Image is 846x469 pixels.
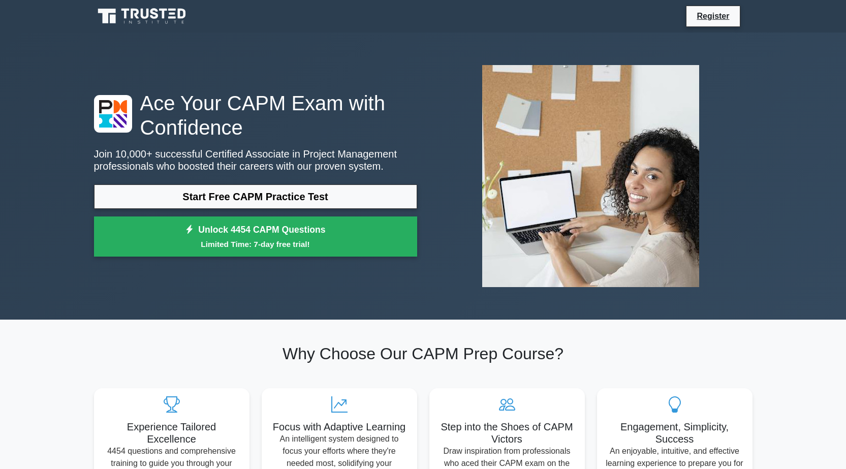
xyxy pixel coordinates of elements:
a: Start Free CAPM Practice Test [94,184,417,209]
h5: Step into the Shoes of CAPM Victors [437,421,577,445]
h5: Focus with Adaptive Learning [270,421,409,433]
h5: Engagement, Simplicity, Success [605,421,744,445]
p: Join 10,000+ successful Certified Associate in Project Management professionals who boosted their... [94,148,417,172]
a: Unlock 4454 CAPM QuestionsLimited Time: 7-day free trial! [94,216,417,257]
h5: Experience Tailored Excellence [102,421,241,445]
h2: Why Choose Our CAPM Prep Course? [94,344,753,363]
h1: Ace Your CAPM Exam with Confidence [94,91,417,140]
a: Register [691,10,735,22]
small: Limited Time: 7-day free trial! [107,238,404,250]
